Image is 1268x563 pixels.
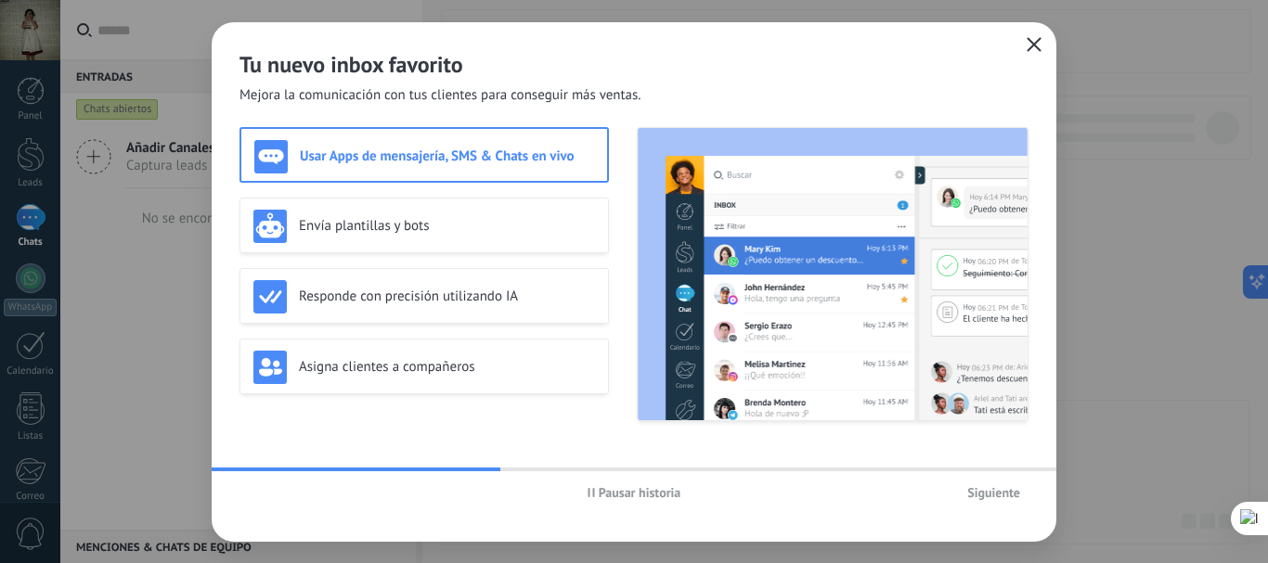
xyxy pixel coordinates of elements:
button: Siguiente [959,479,1029,506]
h2: Tu nuevo inbox favorito [239,50,1029,79]
span: Pausar historia [599,486,681,499]
h3: Responde con precisión utilizando IA [299,288,595,305]
button: Pausar historia [579,479,690,506]
h3: Usar Apps de mensajería, SMS & Chats en vivo [300,147,594,165]
h3: Envía plantillas y bots [299,217,595,235]
span: Siguiente [967,486,1020,499]
h3: Asigna clientes a compañeros [299,358,595,376]
span: Mejora la comunicación con tus clientes para conseguir más ventas. [239,86,641,105]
